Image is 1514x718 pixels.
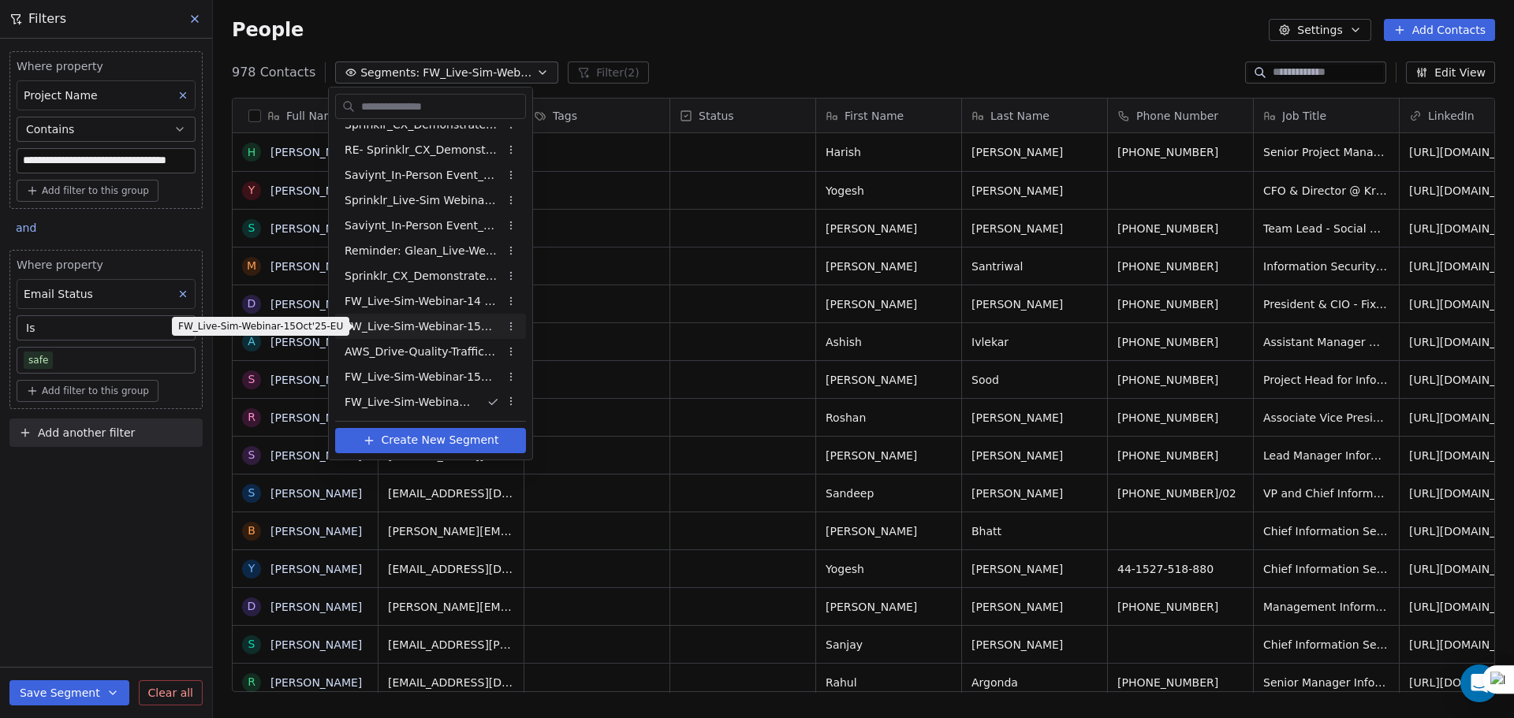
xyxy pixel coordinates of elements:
span: Sprinklr_Live-Sim Webinar_[DATE] [345,192,499,209]
span: RE- Sprinklr_CX_Demonstrate_Reg_Drive_[DATE] [345,142,499,158]
span: Saviynt_In-Person Event_Sept & [DATE] ([GEOGRAPHIC_DATA]) [345,218,499,234]
span: FW_Live-Sim-Webinar-15Oct'25-EU [345,318,499,335]
span: Reminder: Glean_Live-Webinar_23rdSept'25 [345,243,499,259]
span: Saviynt_In-Person Event_Sept & [DATE] ([GEOGRAPHIC_DATA]) [345,167,499,184]
button: Create New Segment [335,428,526,453]
span: Create New Segment [382,432,499,448]
span: FW_Live-Sim-Webinar-15Oct'25-NA [345,369,499,385]
span: Sprinklr_CX_Demonstrate_Reg_Drive_[DATE] [345,268,499,285]
span: FW_Live-Sim-Webinar-14Oct'25-IND+ANZ [345,394,474,411]
span: AWS_Drive-Quality-Traffic_5thOct'25 [345,344,499,360]
span: FW_Live-Sim-Webinar-14 Oct'25-NA [345,293,499,310]
p: FW_Live-Sim-Webinar-15Oct'25-EU [178,320,343,333]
